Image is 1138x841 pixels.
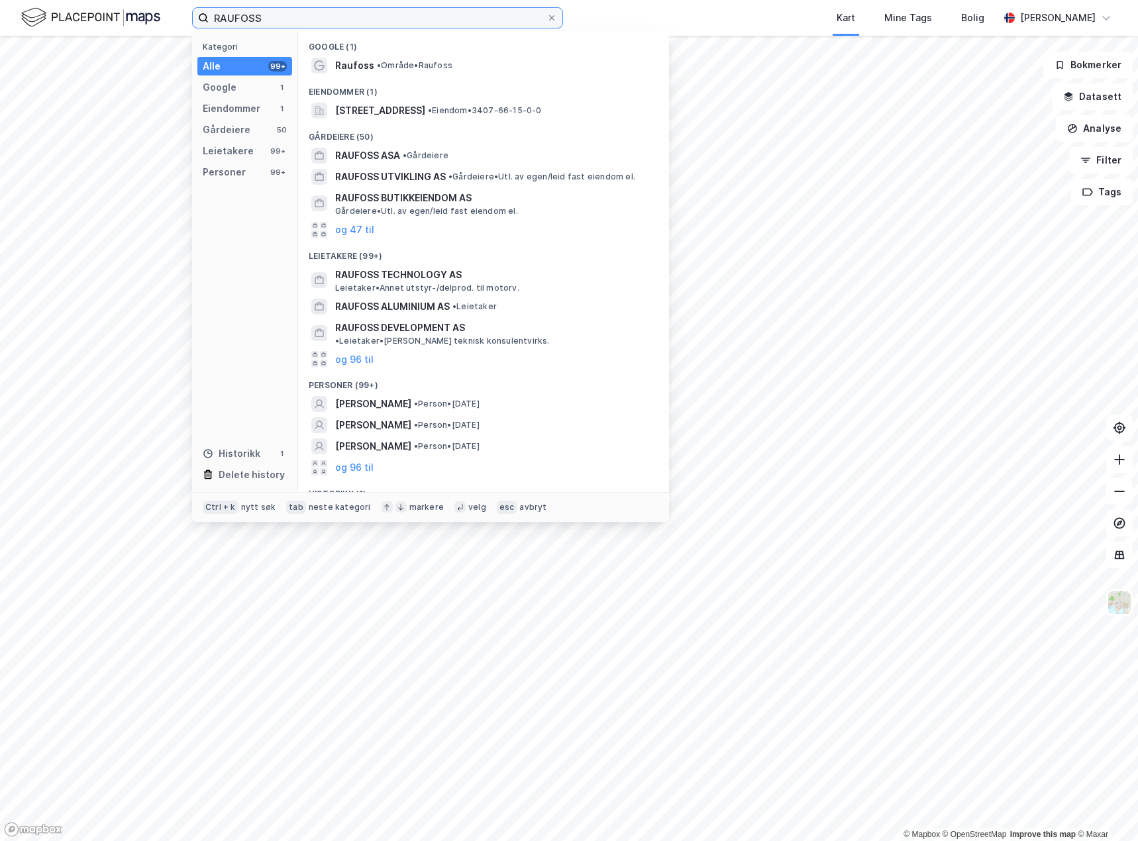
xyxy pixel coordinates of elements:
[1052,83,1133,110] button: Datasett
[203,446,260,462] div: Historikk
[335,206,518,217] span: Gårdeiere • Utl. av egen/leid fast eiendom el.
[335,267,653,283] span: RAUFOSS TECHNOLOGY AS
[409,502,444,513] div: markere
[335,320,465,336] span: RAUFOSS DEVELOPMENT AS
[203,164,246,180] div: Personer
[335,336,550,346] span: Leietaker • [PERSON_NAME] teknisk konsulentvirks.
[335,460,374,475] button: og 96 til
[414,441,418,451] span: •
[428,105,542,116] span: Eiendom • 3407-66-15-0-0
[298,76,669,100] div: Eiendommer (1)
[203,79,236,95] div: Google
[203,58,221,74] div: Alle
[1043,52,1133,78] button: Bokmerker
[403,150,407,160] span: •
[519,502,546,513] div: avbryt
[1069,147,1133,173] button: Filter
[1071,179,1133,205] button: Tags
[428,105,432,115] span: •
[286,501,306,514] div: tab
[4,822,62,837] a: Mapbox homepage
[335,351,374,367] button: og 96 til
[884,10,932,26] div: Mine Tags
[1072,777,1138,841] div: Kontrollprogram for chat
[268,146,287,156] div: 99+
[276,448,287,459] div: 1
[335,190,653,206] span: RAUFOSS BUTIKKEIENDOM AS
[452,301,456,311] span: •
[335,438,411,454] span: [PERSON_NAME]
[904,830,940,839] a: Mapbox
[298,121,669,145] div: Gårdeiere (50)
[403,150,448,161] span: Gårdeiere
[414,441,480,452] span: Person • [DATE]
[268,167,287,177] div: 99+
[1072,777,1138,841] iframe: Chat Widget
[209,8,546,28] input: Søk på adresse, matrikkel, gårdeiere, leietakere eller personer
[203,42,292,52] div: Kategori
[497,501,517,514] div: esc
[448,172,452,181] span: •
[335,417,411,433] span: [PERSON_NAME]
[335,336,339,346] span: •
[961,10,984,26] div: Bolig
[203,101,260,117] div: Eiendommer
[1107,590,1132,615] img: Z
[335,222,374,238] button: og 47 til
[335,299,450,315] span: RAUFOSS ALUMINIUM AS
[335,148,400,164] span: RAUFOSS ASA
[335,103,425,119] span: [STREET_ADDRESS]
[268,61,287,72] div: 99+
[414,420,418,430] span: •
[452,301,497,312] span: Leietaker
[468,502,486,513] div: velg
[298,478,669,502] div: Historikk (1)
[298,31,669,55] div: Google (1)
[335,169,446,185] span: RAUFOSS UTVIKLING AS
[1056,115,1133,142] button: Analyse
[335,283,519,293] span: Leietaker • Annet utstyr-/delprod. til motorv.
[335,58,374,74] span: Raufoss
[203,501,238,514] div: Ctrl + k
[414,399,480,409] span: Person • [DATE]
[21,6,160,29] img: logo.f888ab2527a4732fd821a326f86c7f29.svg
[219,467,285,483] div: Delete history
[414,399,418,409] span: •
[276,103,287,114] div: 1
[203,122,250,138] div: Gårdeiere
[335,396,411,412] span: [PERSON_NAME]
[414,420,480,430] span: Person • [DATE]
[241,502,276,513] div: nytt søk
[377,60,452,71] span: Område • Raufoss
[276,124,287,135] div: 50
[298,370,669,393] div: Personer (99+)
[448,172,635,182] span: Gårdeiere • Utl. av egen/leid fast eiendom el.
[298,240,669,264] div: Leietakere (99+)
[203,143,254,159] div: Leietakere
[276,82,287,93] div: 1
[1010,830,1076,839] a: Improve this map
[1020,10,1096,26] div: [PERSON_NAME]
[943,830,1007,839] a: OpenStreetMap
[837,10,855,26] div: Kart
[309,502,371,513] div: neste kategori
[377,60,381,70] span: •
